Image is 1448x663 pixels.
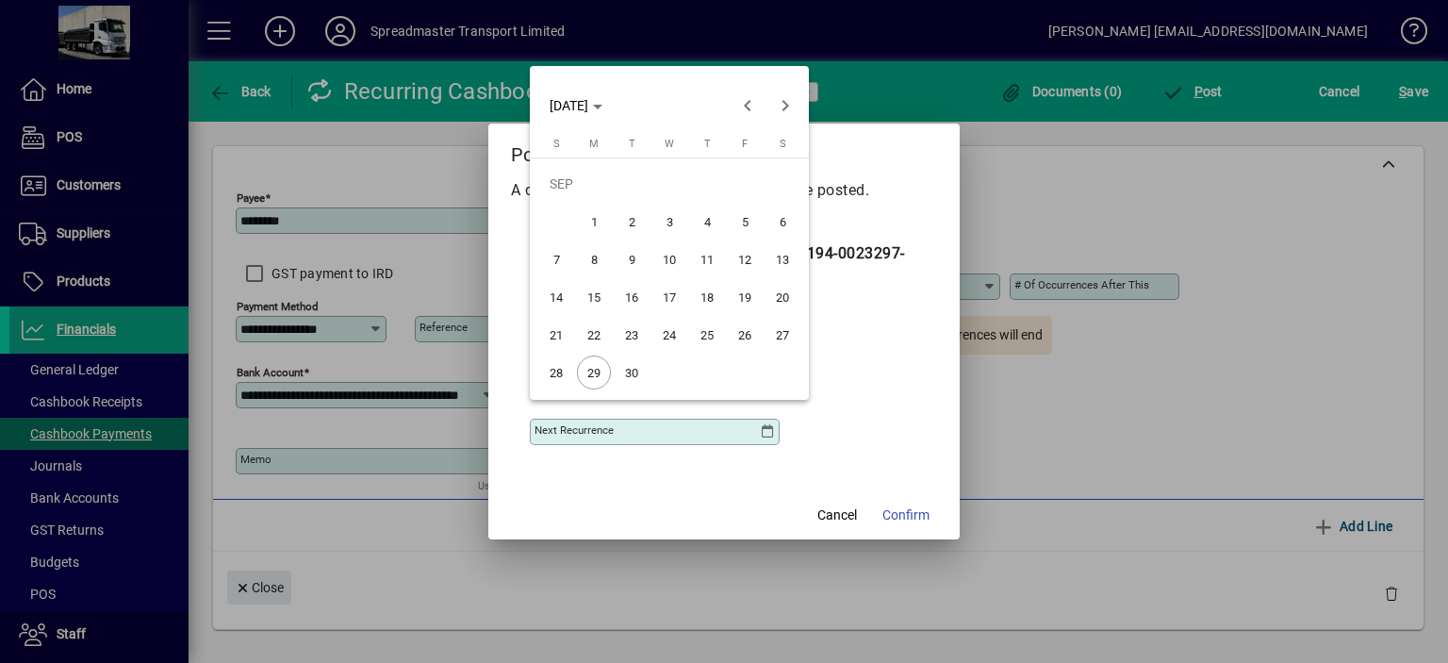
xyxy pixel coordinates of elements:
[688,278,726,316] button: Thu Sep 18 2025
[728,318,762,352] span: 26
[766,87,804,124] button: Next month
[665,138,674,150] span: W
[575,203,613,240] button: Mon Sep 01 2025
[577,242,611,276] span: 8
[542,89,610,123] button: Choose month and year
[764,316,801,354] button: Sat Sep 27 2025
[577,318,611,352] span: 22
[577,356,611,390] span: 29
[690,318,724,352] span: 25
[726,240,764,278] button: Fri Sep 12 2025
[539,356,573,390] span: 28
[613,354,650,391] button: Tue Sep 30 2025
[764,203,801,240] button: Sat Sep 06 2025
[765,242,799,276] span: 13
[780,138,786,150] span: S
[575,316,613,354] button: Mon Sep 22 2025
[726,203,764,240] button: Fri Sep 05 2025
[690,280,724,314] span: 18
[575,240,613,278] button: Mon Sep 08 2025
[539,318,573,352] span: 21
[690,242,724,276] span: 11
[652,242,686,276] span: 10
[688,240,726,278] button: Thu Sep 11 2025
[537,354,575,391] button: Sun Sep 28 2025
[613,240,650,278] button: Tue Sep 09 2025
[728,205,762,239] span: 5
[575,354,613,391] button: Mon Sep 29 2025
[652,280,686,314] span: 17
[615,205,649,239] span: 2
[690,205,724,239] span: 4
[537,165,801,203] td: SEP
[539,242,573,276] span: 7
[728,280,762,314] span: 19
[650,316,688,354] button: Wed Sep 24 2025
[613,316,650,354] button: Tue Sep 23 2025
[589,138,599,150] span: M
[765,318,799,352] span: 27
[650,203,688,240] button: Wed Sep 03 2025
[764,278,801,316] button: Sat Sep 20 2025
[537,240,575,278] button: Sun Sep 07 2025
[577,280,611,314] span: 15
[726,278,764,316] button: Fri Sep 19 2025
[765,280,799,314] span: 20
[652,205,686,239] span: 3
[629,138,635,150] span: T
[652,318,686,352] span: 24
[764,240,801,278] button: Sat Sep 13 2025
[613,203,650,240] button: Tue Sep 02 2025
[742,138,748,150] span: F
[650,240,688,278] button: Wed Sep 10 2025
[613,278,650,316] button: Tue Sep 16 2025
[704,138,711,150] span: T
[688,316,726,354] button: Thu Sep 25 2025
[726,316,764,354] button: Fri Sep 26 2025
[577,205,611,239] span: 1
[575,278,613,316] button: Mon Sep 15 2025
[539,280,573,314] span: 14
[650,278,688,316] button: Wed Sep 17 2025
[615,356,649,390] span: 30
[537,316,575,354] button: Sun Sep 21 2025
[550,98,588,113] span: [DATE]
[729,87,766,124] button: Previous month
[537,278,575,316] button: Sun Sep 14 2025
[688,203,726,240] button: Thu Sep 04 2025
[615,242,649,276] span: 9
[765,205,799,239] span: 6
[553,138,560,150] span: S
[728,242,762,276] span: 12
[615,280,649,314] span: 16
[615,318,649,352] span: 23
